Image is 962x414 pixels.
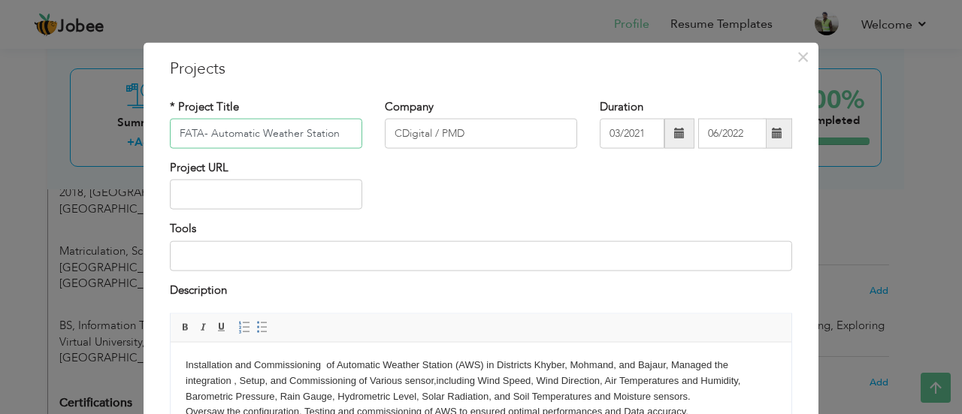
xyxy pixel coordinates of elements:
a: Underline [213,319,230,336]
a: Insert/Remove Numbered List [236,319,253,336]
label: Duration [600,98,643,114]
button: Close [791,44,815,68]
label: * Project Title [170,98,239,114]
input: From [600,119,664,149]
a: Bold [177,319,194,336]
label: Company [385,98,434,114]
label: Tools [170,221,196,237]
span: × [797,43,809,70]
input: Present [698,119,767,149]
h3: Projects [170,57,792,80]
a: Italic [195,319,212,336]
label: Project URL [170,160,228,176]
label: Description [170,282,227,298]
a: Insert/Remove Bulleted List [254,319,271,336]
